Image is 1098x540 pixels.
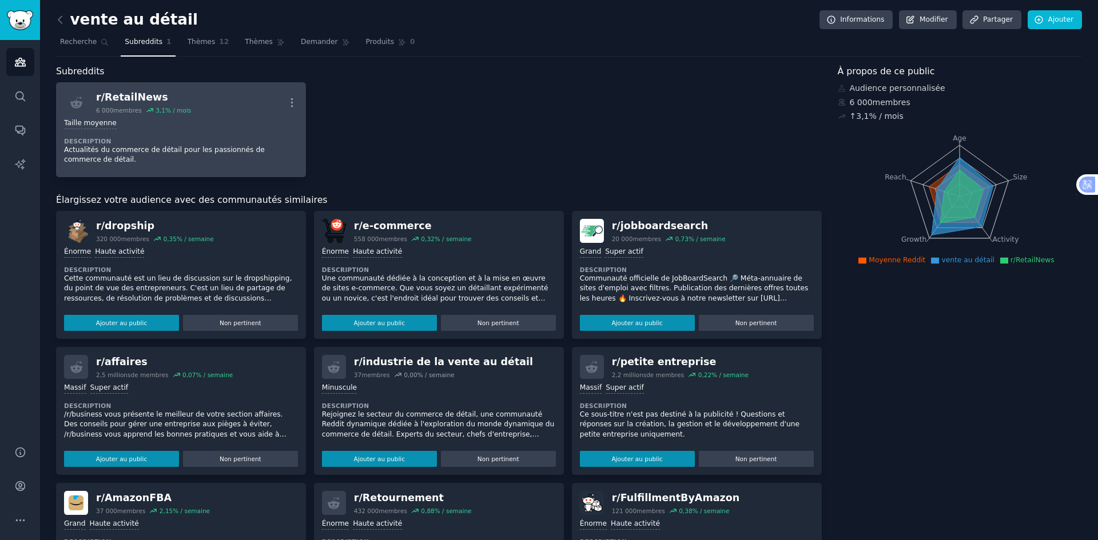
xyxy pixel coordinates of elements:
[920,15,948,23] font: Modifier
[699,315,814,331] button: Non pertinent
[379,507,407,514] font: membres
[60,38,97,46] font: Recherche
[983,15,1013,23] font: Partager
[869,111,904,121] font: % / mois
[363,220,432,231] font: e-commerce
[90,383,129,391] font: Super actif
[160,507,173,514] font: 2,15
[354,455,405,462] font: Ajouter au public
[899,10,957,30] a: Modifier
[64,274,292,322] font: Cette communauté est un lieu de discussion sur le dropshipping, du point de vue des entrepreneurs...
[301,38,338,46] font: Demander
[322,274,551,373] font: Une communauté dédiée à la conception et à la mise en œuvre de sites e-commerce. Que vous soyez u...
[620,492,739,503] font: FulfillmentByAmazon
[64,266,112,273] font: Description
[850,83,945,93] font: Audience personnalisée
[869,256,925,264] font: Moyenne Reddit
[96,235,121,242] font: 320 000
[64,219,88,243] img: dropship
[245,38,273,46] font: Thèmes
[64,519,86,527] font: Grand
[64,146,265,164] font: Actualités du commerce de détail pour les passionnés de commerce de détail.
[992,235,1019,243] tspan: Activity
[64,402,112,409] font: Description
[165,107,191,114] font: % / mois
[953,134,966,142] tspan: Age
[322,519,349,527] font: Énorme
[96,455,147,462] font: Ajouter au public
[64,383,86,391] font: Massif
[1048,15,1073,23] font: Ajouter
[580,519,607,527] font: Énorme
[354,371,361,378] font: 37
[363,492,444,503] font: Retournement
[105,356,148,367] font: affaires
[689,235,726,242] font: % / semaine
[56,82,306,177] a: r/RetailNews6 000membres3,1% / moisTaille moyenneDescriptionActualités du commerce de détail pour...
[322,219,346,243] img: commerce électronique
[421,235,434,242] font: 0,32
[362,33,419,57] a: Produits0
[580,315,695,331] button: Ajouter au public
[353,519,402,527] font: Haute activité
[322,410,555,498] font: Rejoignez le secteur du commerce de détail, une communauté Reddit dynamique dédiée à l'exploratio...
[96,371,130,378] font: 2,5 millions
[322,266,369,273] font: Description
[96,356,105,367] font: r/
[64,138,112,145] font: Description
[850,111,857,121] font: ↑
[96,107,113,114] font: 6 000
[735,455,777,462] font: Non pertinent
[873,98,910,107] font: membres
[612,507,636,514] font: 121 000
[962,10,1021,30] a: Partager
[612,235,633,242] font: 20 000
[354,220,363,231] font: r/
[580,402,627,409] font: Description
[164,235,177,242] font: 0,35
[64,491,88,515] img: AmazonFBA
[353,247,402,255] font: Haute activité
[56,194,328,205] font: Élargissez votre audience avec des communautés similaires
[354,492,363,503] font: r/
[840,15,884,23] font: Informations
[850,98,873,107] font: 6 000
[421,507,434,514] font: 0,88
[711,371,749,378] font: % / semaine
[183,451,298,467] button: Non pertinent
[64,451,179,467] button: Ajouter au public
[856,111,869,121] font: 3,1
[188,38,216,46] font: Thèmes
[7,10,33,30] img: Logo de GummySearch
[885,173,906,181] tspan: Reach
[580,383,602,391] font: Massif
[121,235,149,242] font: membres
[117,507,146,514] font: membres
[297,33,354,57] a: Demander
[56,66,105,77] font: Subreddits
[56,33,113,57] a: Recherche
[735,319,777,326] font: Non pertinent
[646,371,684,378] font: de membres
[96,319,147,326] font: Ajouter au public
[410,38,415,46] font: 0
[130,371,168,378] font: de membres
[220,455,261,462] font: Non pertinent
[1028,10,1082,30] a: Ajouter
[478,455,519,462] font: Non pertinent
[379,235,407,242] font: membres
[64,315,179,331] button: Ajouter au public
[105,91,168,103] font: RetailNews
[354,319,405,326] font: Ajouter au public
[620,356,717,367] font: petite entreprise
[64,247,91,255] font: Énorme
[611,455,662,462] font: Ajouter au public
[620,220,709,231] font: jobboardsearch
[441,451,556,467] button: Non pertinent
[819,10,893,30] a: Informations
[679,507,692,514] font: 0,38
[580,451,695,467] button: Ajouter au public
[182,371,196,378] font: 0,07
[354,507,379,514] font: 432 000
[177,235,214,242] font: % / semaine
